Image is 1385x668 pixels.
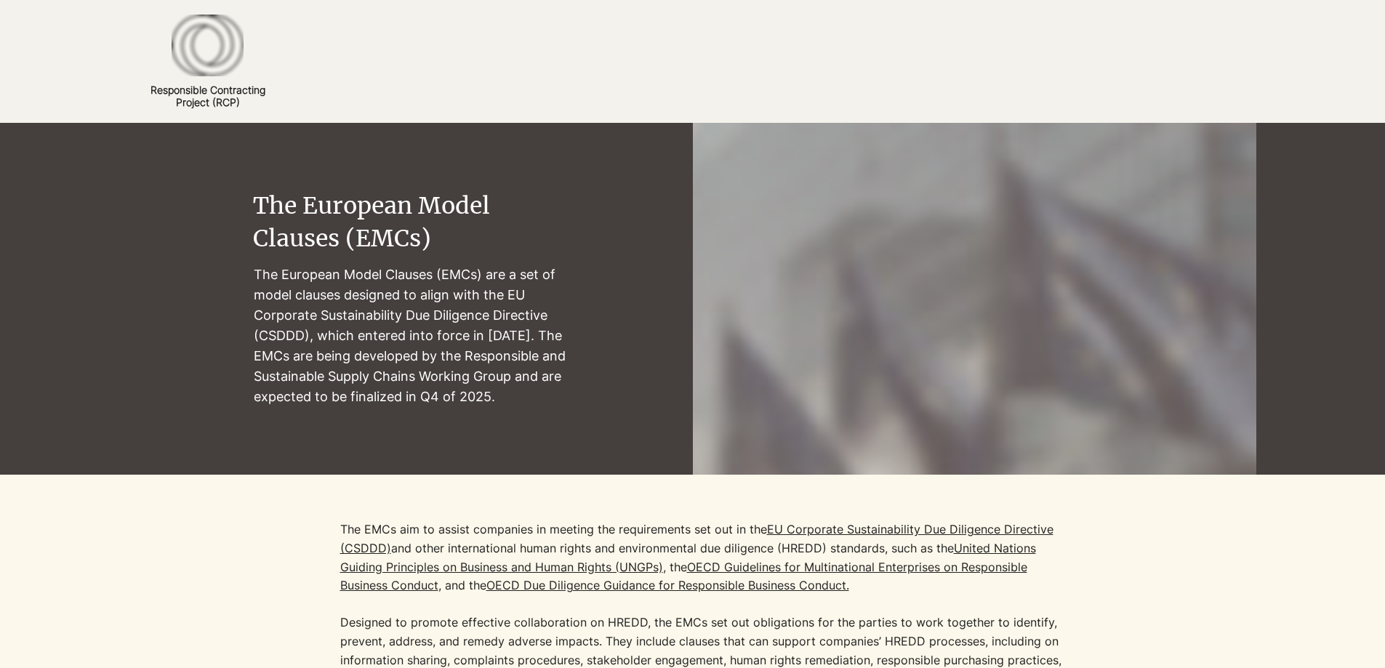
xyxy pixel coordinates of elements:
[486,578,849,592] a: OECD Due Diligence Guidance for Responsible Business Conduct.
[253,191,490,253] span: The European Model Clauses (EMCs)
[254,265,569,408] p: The European Model Clauses (EMCs) are a set of model clauses designed to align with the EU Corpor...
[693,123,1256,651] img: pexels-marco-288924445-13153479_edited.jpg
[340,541,1036,574] a: United Nations Guiding Principles on Business and Human Rights (UNGPs)
[150,84,265,108] a: Responsible ContractingProject (RCP)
